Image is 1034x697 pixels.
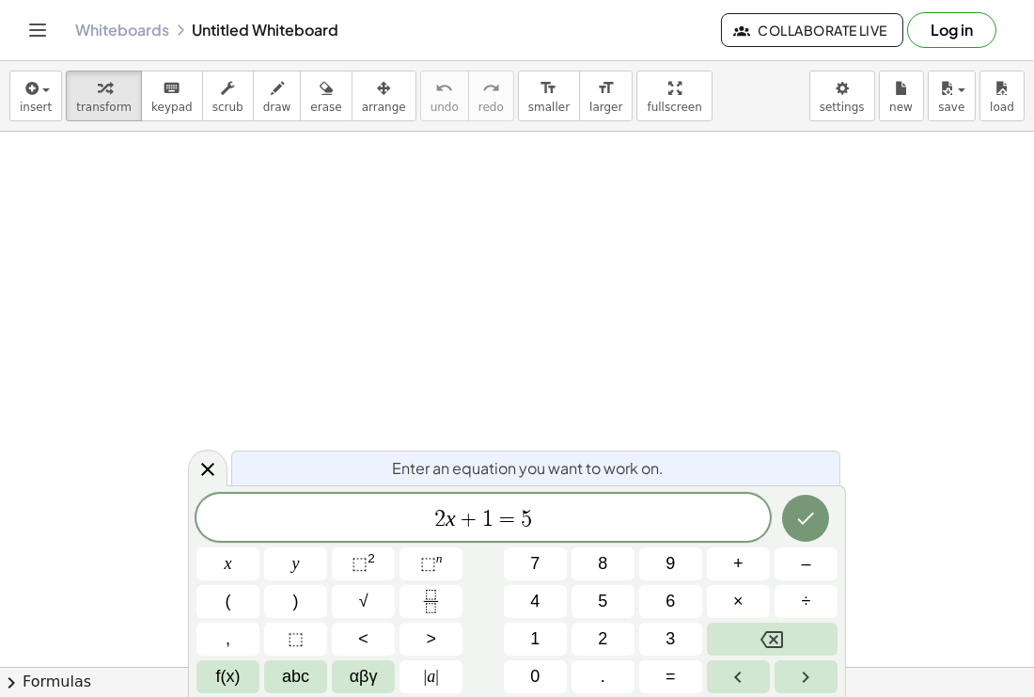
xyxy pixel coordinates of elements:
span: = [666,664,676,689]
button: ) [264,585,327,618]
button: format_sizelarger [579,71,633,121]
button: load [979,71,1025,121]
span: 9 [666,551,675,577]
span: 7 [530,551,540,577]
button: Times [707,585,770,618]
button: 7 [504,547,567,580]
i: format_size [540,77,557,100]
span: transform [76,101,132,114]
span: smaller [528,101,570,114]
button: Minus [775,547,838,580]
button: y [264,547,327,580]
span: larger [589,101,622,114]
span: ÷ [802,589,811,614]
span: 2 [434,508,446,531]
button: insert [9,71,62,121]
button: Greater than [399,623,462,656]
button: undoundo [420,71,469,121]
span: . [601,664,605,689]
button: Left arrow [707,660,770,693]
span: scrub [212,101,243,114]
button: Absolute value [399,660,462,693]
span: fullscreen [647,101,701,114]
i: undo [435,77,453,100]
span: x [225,551,232,577]
button: save [928,71,976,121]
button: settings [809,71,875,121]
span: erase [310,101,341,114]
span: Enter an equation you want to work on. [392,457,664,480]
a: Whiteboards [75,21,169,40]
span: αβγ [350,664,378,689]
span: 5 [598,589,607,614]
button: Square root [332,585,395,618]
sup: 2 [368,551,375,565]
span: arrange [362,101,406,114]
span: 0 [530,664,540,689]
i: redo [482,77,500,100]
button: . [572,660,634,693]
span: × [733,589,744,614]
span: 1 [482,508,493,531]
button: 5 [572,585,634,618]
button: draw [253,71,302,121]
var: x [446,506,456,531]
span: = [493,508,521,531]
span: y [292,551,300,577]
span: 8 [598,551,607,577]
span: | [435,667,439,686]
button: x [196,547,259,580]
button: fullscreen [636,71,712,121]
button: Equals [639,660,702,693]
span: , [226,626,230,652]
button: 0 [504,660,567,693]
button: Done [782,495,829,542]
button: keyboardkeypad [141,71,203,121]
sup: n [436,551,443,565]
span: abc [282,664,309,689]
button: format_sizesmaller [518,71,580,121]
span: new [889,101,913,114]
button: Squared [332,547,395,580]
span: 3 [666,626,675,652]
span: ) [293,589,299,614]
button: Backspace [707,623,838,656]
span: keypad [151,101,193,114]
button: 1 [504,623,567,656]
button: new [879,71,924,121]
span: 1 [530,626,540,652]
button: redoredo [468,71,514,121]
button: 8 [572,547,634,580]
span: ⬚ [288,626,304,652]
button: Log in [907,12,996,48]
i: format_size [597,77,615,100]
button: erase [300,71,352,121]
button: Plus [707,547,770,580]
button: transform [66,71,142,121]
span: 2 [598,626,607,652]
span: insert [20,101,52,114]
span: redo [478,101,504,114]
span: draw [263,101,291,114]
span: ⬚ [352,554,368,573]
span: + [733,551,744,577]
button: arrange [352,71,416,121]
button: Alphabet [264,660,327,693]
span: √ [359,589,368,614]
button: , [196,623,259,656]
button: 2 [572,623,634,656]
button: Toggle navigation [23,15,53,45]
span: 4 [530,589,540,614]
span: 6 [666,589,675,614]
button: Functions [196,660,259,693]
span: settings [820,101,865,114]
span: – [801,551,810,577]
span: 5 [521,508,532,531]
span: f(x) [216,664,241,689]
button: Right arrow [775,660,838,693]
span: ( [226,589,231,614]
span: ⬚ [420,554,436,573]
button: Placeholder [264,623,327,656]
span: undo [431,101,459,114]
span: | [424,667,428,686]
